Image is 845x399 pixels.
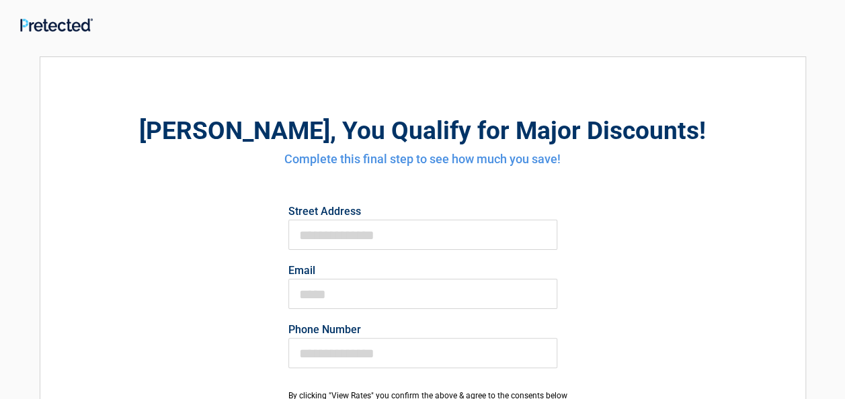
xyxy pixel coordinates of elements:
[114,150,731,168] h4: Complete this final step to see how much you save!
[20,18,93,32] img: Main Logo
[114,114,731,147] h2: , You Qualify for Major Discounts!
[139,116,330,145] span: [PERSON_NAME]
[288,206,557,217] label: Street Address
[288,324,557,335] label: Phone Number
[288,265,557,276] label: Email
